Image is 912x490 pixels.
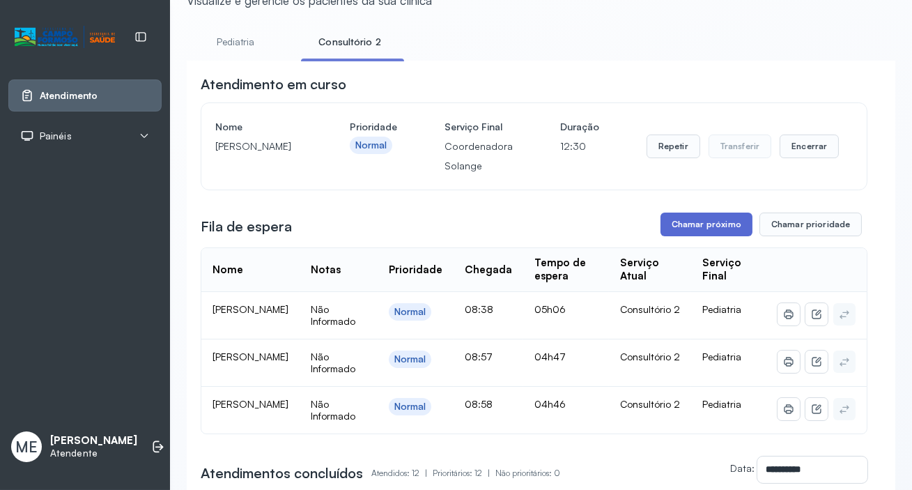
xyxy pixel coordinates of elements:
[301,31,399,54] a: Consultório 2
[465,263,512,277] div: Chegada
[311,351,355,375] span: Não Informado
[355,139,387,151] div: Normal
[620,257,680,283] div: Serviço Atual
[40,90,98,102] span: Atendimento
[20,89,150,102] a: Atendimento
[495,464,560,483] p: Não prioritários: 0
[394,306,426,318] div: Normal
[759,213,863,236] button: Chamar prioridade
[311,398,355,422] span: Não Informado
[465,303,493,315] span: 08:38
[445,137,513,176] p: Coordenadora Solange
[50,434,137,447] p: [PERSON_NAME]
[702,398,741,410] span: Pediatria
[465,351,493,362] span: 08:57
[780,135,839,158] button: Encerrar
[620,303,680,316] div: Consultório 2
[201,464,363,483] h3: Atendimentos concluídos
[212,263,243,277] div: Nome
[187,31,284,54] a: Pediatria
[560,137,599,156] p: 12:30
[702,303,741,315] span: Pediatria
[445,117,513,137] h4: Serviço Final
[215,137,302,156] p: [PERSON_NAME]
[425,468,427,478] span: |
[394,401,426,413] div: Normal
[560,117,599,137] h4: Duração
[730,462,755,474] label: Data:
[702,257,756,283] div: Serviço Final
[350,117,397,137] h4: Prioridade
[534,257,598,283] div: Tempo de espera
[311,263,341,277] div: Notas
[488,468,490,478] span: |
[534,303,566,315] span: 05h06
[215,117,302,137] h4: Nome
[620,351,680,363] div: Consultório 2
[40,130,72,142] span: Painéis
[534,398,566,410] span: 04h46
[212,398,288,410] span: [PERSON_NAME]
[389,263,442,277] div: Prioridade
[709,135,772,158] button: Transferir
[647,135,700,158] button: Repetir
[201,75,346,94] h3: Atendimento em curso
[15,26,115,49] img: Logotipo do estabelecimento
[311,303,355,328] span: Não Informado
[465,398,493,410] span: 08:58
[620,398,680,411] div: Consultório 2
[433,464,495,483] p: Prioritários: 12
[212,351,288,362] span: [PERSON_NAME]
[371,464,433,483] p: Atendidos: 12
[201,217,292,236] h3: Fila de espera
[660,213,752,236] button: Chamar próximo
[534,351,566,362] span: 04h47
[394,353,426,365] div: Normal
[50,447,137,459] p: Atendente
[702,351,741,362] span: Pediatria
[212,303,288,315] span: [PERSON_NAME]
